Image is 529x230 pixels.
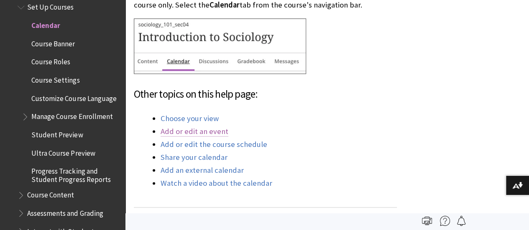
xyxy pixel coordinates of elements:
a: Add or edit the course schedule [161,139,267,149]
span: Course Settings [31,73,79,84]
a: Share your calendar [161,152,227,162]
span: Progress Tracking and Student Progress Reports [31,164,120,184]
h3: Other topics on this help page: [134,86,397,102]
span: Manage Course Enrollment [31,110,112,121]
a: Add an external calendar [161,165,244,175]
span: Student Preview [31,128,83,139]
span: Course Roles [31,55,70,66]
img: Print [422,216,432,226]
span: Course Banner [31,37,75,48]
img: More help [440,216,450,226]
img: Follow this page [456,216,466,226]
span: Calendar [31,18,60,30]
span: Assessments and Grading [27,206,103,217]
img: Image of a course page, with the Calendar tab underlined in purple [134,18,306,74]
a: Watch a video about the calendar [161,178,272,188]
a: Add or edit an event [161,126,228,136]
span: Ultra Course Preview [31,146,95,157]
span: Customize Course Language [31,91,116,103]
span: Set Up Courses [27,0,74,12]
a: Choose your view [161,114,219,124]
span: Course Content [27,188,74,200]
